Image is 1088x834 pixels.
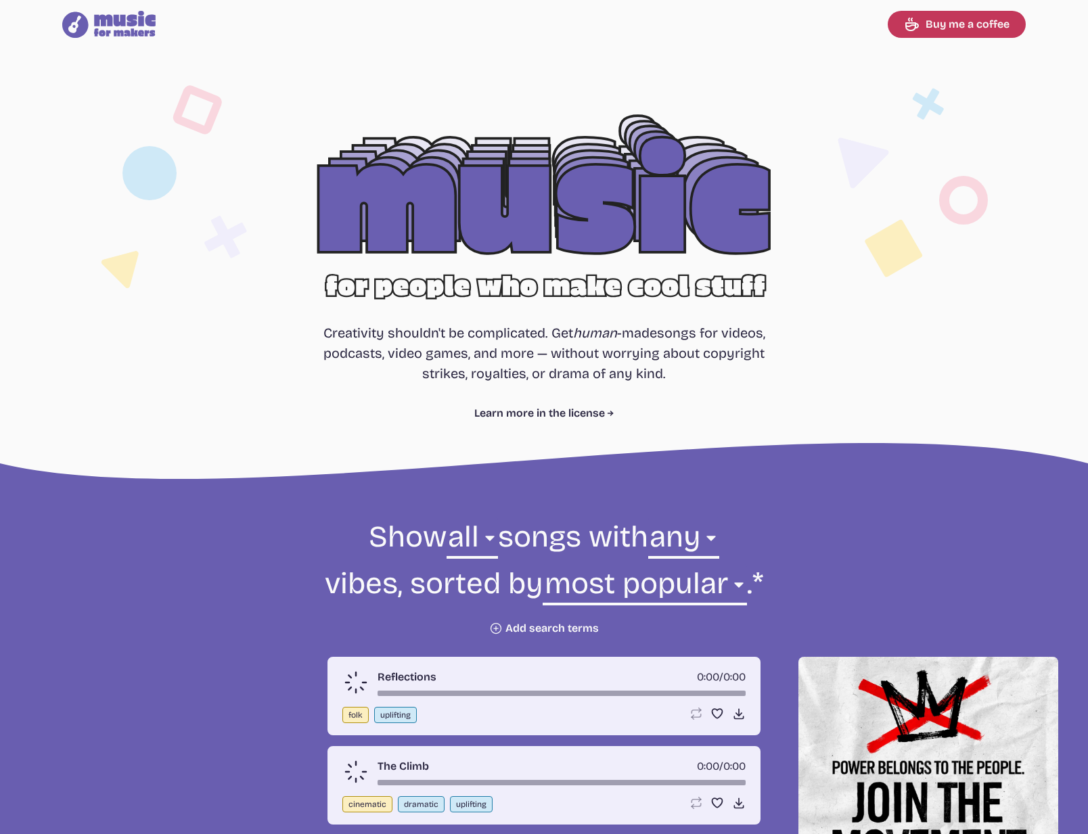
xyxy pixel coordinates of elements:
[648,517,719,564] select: vibe
[697,760,719,772] span: timer
[710,707,724,720] button: Favorite
[723,670,746,683] span: 0:00
[697,758,746,774] div: /
[888,11,1026,38] a: Buy me a coffee
[323,323,765,384] p: Creativity shouldn't be complicated. Get songs for videos, podcasts, video games, and more — with...
[447,517,498,564] select: genre
[689,796,702,810] button: Loop
[697,670,719,683] span: timer
[474,405,614,421] a: Learn more in the license
[573,325,657,341] span: -made
[489,622,599,635] button: Add search terms
[374,707,417,723] button: uplifting
[378,780,746,785] div: song-time-bar
[342,796,392,812] button: cinematic
[450,796,493,812] button: uplifting
[378,669,436,685] a: Reflections
[398,796,445,812] button: dramatic
[573,325,617,341] i: human
[689,707,702,720] button: Loop
[378,758,429,774] a: The Climb
[543,564,746,611] select: sorting
[176,517,912,635] form: Show songs with vibes, sorted by .
[697,669,746,685] div: /
[342,707,369,723] button: folk
[723,760,746,772] span: 0:00
[378,691,746,696] div: song-time-bar
[710,796,724,810] button: Favorite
